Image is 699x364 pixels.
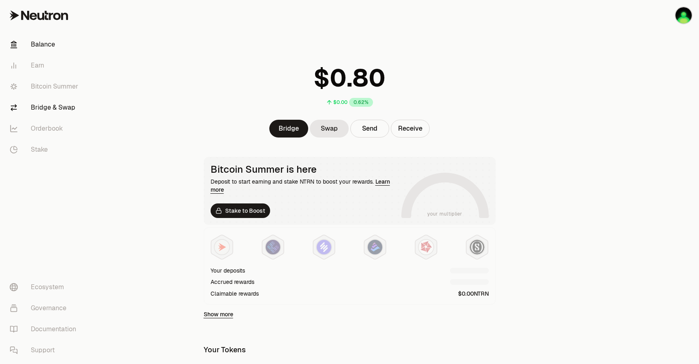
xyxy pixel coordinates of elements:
button: Send [350,120,389,138]
div: Deposit to start earning and stake NTRN to boost your rewards. [211,178,398,194]
div: Your deposits [211,267,245,275]
img: Mars Fragments [419,240,433,254]
div: 0.62% [349,98,373,107]
div: Claimable rewards [211,290,259,298]
a: Balance [3,34,87,55]
div: Accrued rewards [211,278,254,286]
a: Ecosystem [3,277,87,298]
a: Documentation [3,319,87,340]
div: $0.00 [333,99,347,106]
a: Swap [310,120,349,138]
a: Bitcoin Summer [3,76,87,97]
a: Bridge [269,120,308,138]
img: KO [676,7,692,23]
a: Support [3,340,87,361]
a: Orderbook [3,118,87,139]
img: Structured Points [470,240,484,254]
img: Solv Points [317,240,331,254]
a: Bridge & Swap [3,97,87,118]
button: Receive [391,120,430,138]
img: NTRN [215,240,229,254]
img: EtherFi Points [266,240,280,254]
div: Bitcoin Summer is here [211,164,398,175]
a: Stake [3,139,87,160]
a: Earn [3,55,87,76]
a: Stake to Boost [211,203,270,218]
img: Bedrock Diamonds [368,240,382,254]
a: Show more [204,310,233,318]
div: Your Tokens [204,344,246,356]
span: your multiplier [427,210,462,218]
a: Governance [3,298,87,319]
